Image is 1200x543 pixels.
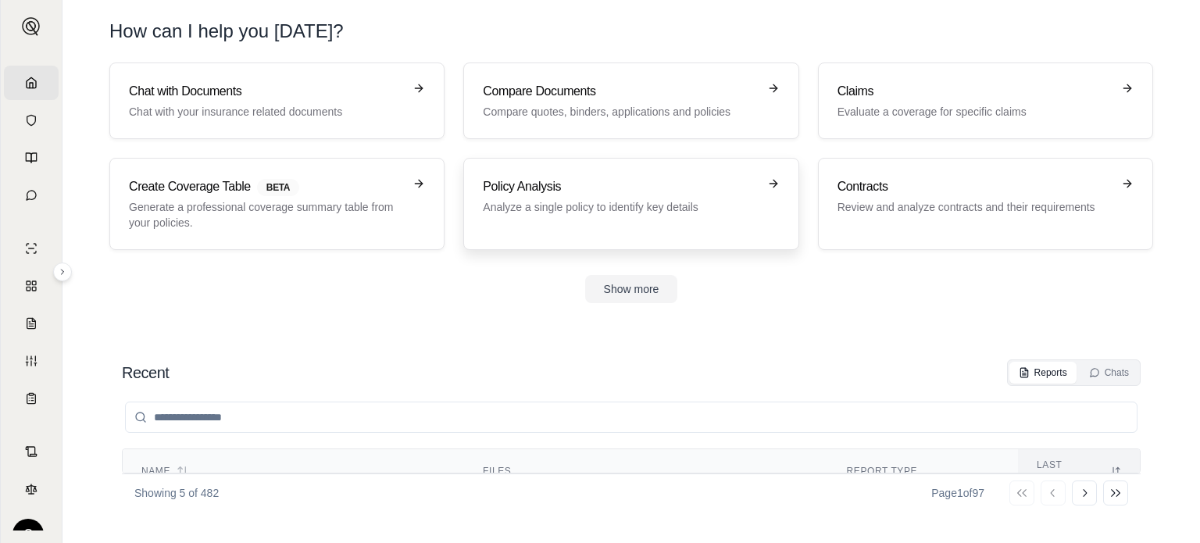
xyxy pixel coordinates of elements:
a: Chat [4,178,59,213]
h3: Policy Analysis [483,177,757,196]
img: Expand sidebar [22,17,41,36]
h2: Recent [122,362,169,384]
a: Custom Report [4,344,59,378]
div: Name [141,465,445,477]
p: Analyze a single policy to identify key details [483,199,757,215]
p: Showing 5 of 482 [134,485,219,501]
a: ClaimsEvaluate a coverage for specific claims [818,63,1153,139]
th: Report Type [828,449,1019,494]
button: Expand sidebar [16,11,47,42]
button: Expand sidebar [53,263,72,281]
h3: Compare Documents [483,82,757,101]
a: Create Coverage TableBETAGenerate a professional coverage summary table from your policies. [109,158,445,250]
a: Claim Coverage [4,306,59,341]
h3: Contracts [837,177,1112,196]
div: Chats [1089,366,1129,379]
a: Chat with DocumentsChat with your insurance related documents [109,63,445,139]
a: Contract Analysis [4,434,59,469]
th: Files [464,449,827,494]
a: Prompt Library [4,141,59,175]
a: Compare DocumentsCompare quotes, binders, applications and policies [463,63,798,139]
span: BETA [257,179,299,196]
button: Reports [1009,362,1077,384]
div: Last modified [1037,459,1121,484]
div: Page 1 of 97 [931,485,984,501]
button: Chats [1080,362,1138,384]
a: Policy AnalysisAnalyze a single policy to identify key details [463,158,798,250]
button: Show more [585,275,678,303]
a: ContractsReview and analyze contracts and their requirements [818,158,1153,250]
h3: Create Coverage Table [129,177,403,196]
h3: Chat with Documents [129,82,403,101]
p: Chat with your insurance related documents [129,104,403,120]
p: Generate a professional coverage summary table from your policies. [129,199,403,230]
p: Review and analyze contracts and their requirements [837,199,1112,215]
a: Single Policy [4,231,59,266]
h1: How can I help you [DATE]? [109,19,344,44]
a: Documents Vault [4,103,59,138]
a: Policy Comparisons [4,269,59,303]
h3: Claims [837,82,1112,101]
div: Reports [1019,366,1067,379]
p: Compare quotes, binders, applications and policies [483,104,757,120]
a: Legal Search Engine [4,472,59,506]
p: Evaluate a coverage for specific claims [837,104,1112,120]
a: Home [4,66,59,100]
a: Coverage Table [4,381,59,416]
